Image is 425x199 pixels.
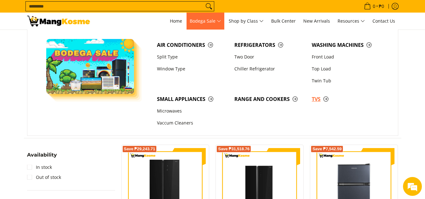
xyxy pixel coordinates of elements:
a: Contact Us [369,13,398,30]
span: Save ₱31,518.76 [218,147,249,151]
span: Small Appliances [157,95,228,103]
span: Range and Cookers [234,95,305,103]
a: In stock [27,162,52,172]
span: Bodega Sale [190,17,221,25]
span: Resources [338,17,365,25]
div: Chat with us now [33,35,106,43]
a: Window Type [154,63,231,75]
textarea: Type your message and hit 'Enter' [3,132,120,154]
nav: Main Menu [96,13,398,30]
span: Bulk Center [271,18,296,24]
button: Search [204,2,214,11]
img: Bodega Sale [46,39,134,94]
a: Top Load [309,63,386,75]
a: Resources [334,13,368,30]
span: Air Conditioners [157,41,228,49]
span: Washing Machines [312,41,383,49]
a: Bulk Center [268,13,299,30]
a: Two Door [231,51,309,63]
span: Refrigerators [234,41,305,49]
a: Home [167,13,185,30]
a: Vaccum Cleaners [154,117,231,129]
span: TVs [312,95,383,103]
a: Washing Machines [309,39,386,51]
img: Class C Home &amp; Business Appliances: Up to 70% Off l Mang Kosme | Page 2 [27,16,90,26]
a: New Arrivals [300,13,333,30]
a: Air Conditioners [154,39,231,51]
a: Small Appliances [154,93,231,105]
span: Save ₱7,542.59 [312,147,342,151]
a: Shop by Class [226,13,267,30]
span: We're online! [36,59,87,123]
span: 0 [372,4,376,8]
a: Split Type [154,51,231,63]
a: TVs [309,93,386,105]
a: Out of stock [27,172,61,182]
a: Refrigerators [231,39,309,51]
a: Twin Tub [309,75,386,87]
a: Front Load [309,51,386,63]
span: Contact Us [372,18,395,24]
span: Shop by Class [229,17,264,25]
a: Microwaves [154,105,231,117]
span: Availability [27,152,57,158]
a: Chiller Refrigerator [231,63,309,75]
div: Minimize live chat window [103,3,118,18]
a: Bodega Sale [187,13,224,30]
span: Save ₱29,243.71 [124,147,155,151]
a: Range and Cookers [231,93,309,105]
span: New Arrivals [303,18,330,24]
span: Home [170,18,182,24]
summary: Open [27,152,57,162]
span: • [362,3,386,10]
span: ₱0 [378,4,385,8]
